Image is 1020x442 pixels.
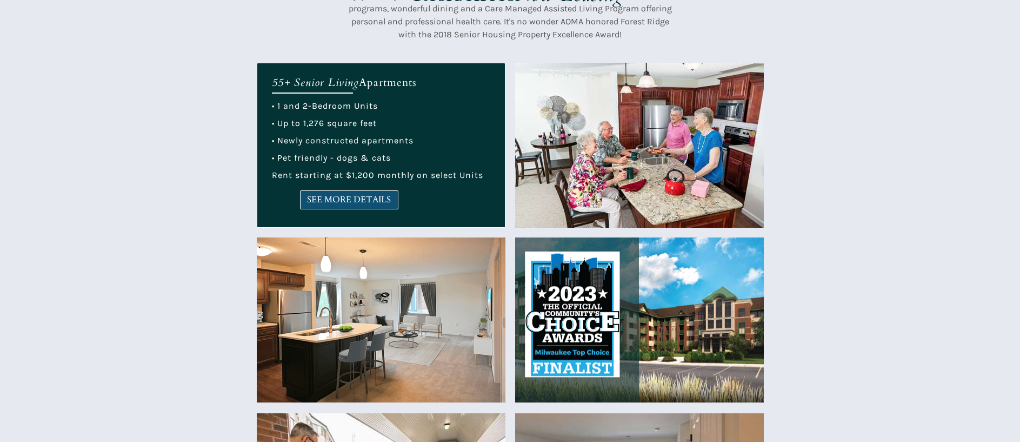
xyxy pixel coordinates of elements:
span: Rent starting at $1,200 monthly on select Units [272,170,483,180]
span: • Newly constructed apartments [272,135,414,146]
span: • Pet friendly - dogs & cats [272,153,391,163]
span: • Up to 1,276 square feet [272,118,377,128]
span: SEE MORE DETAILS [301,195,398,205]
em: 55+ Senior Living [272,75,359,90]
span: Apartments [359,75,417,90]
a: SEE MORE DETAILS [300,190,398,209]
span: • 1 and 2-Bedroom Units [272,101,378,111]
